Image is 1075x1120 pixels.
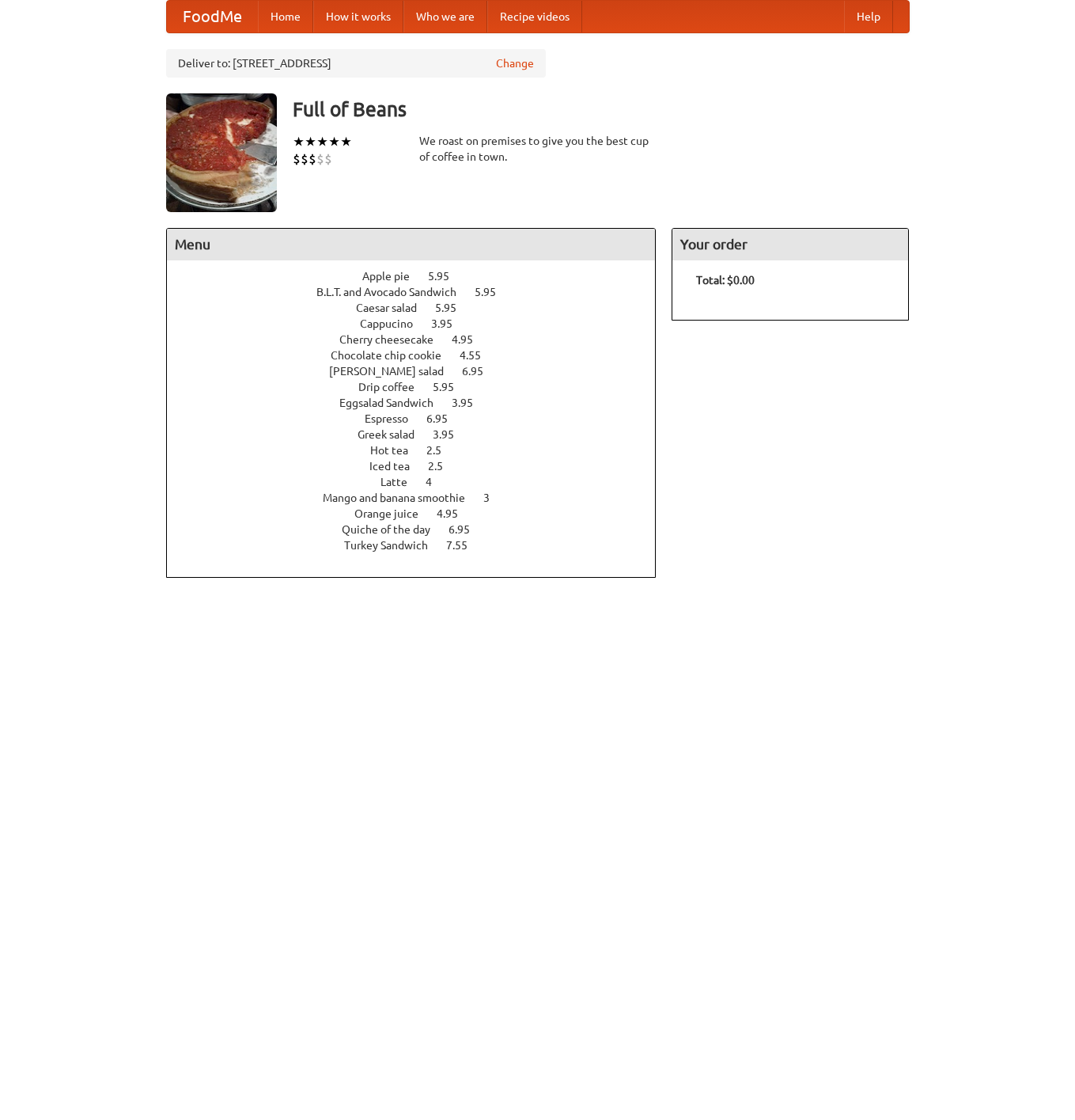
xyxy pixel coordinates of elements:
span: 6.95 [449,523,486,536]
a: Drip coffee 5.95 [358,381,483,393]
li: ★ [316,133,328,150]
span: 4.95 [437,507,474,520]
div: We roast on premises to give you the best cup of coffee in town. [419,133,657,165]
li: $ [293,150,301,168]
a: Who we are [403,1,487,32]
li: $ [324,150,332,168]
li: ★ [305,133,316,150]
h4: Menu [167,229,656,260]
span: 5.95 [435,302,472,314]
h4: Your order [672,229,908,260]
span: Quiche of the day [342,523,446,536]
a: Change [496,55,534,71]
a: Recipe videos [487,1,582,32]
span: Apple pie [362,270,426,283]
a: Caesar salad 5.95 [356,302,486,314]
div: Deliver to: [STREET_ADDRESS] [166,49,546,78]
span: Chocolate chip cookie [331,349,457,362]
span: 2.5 [426,444,457,457]
span: Latte [380,476,423,488]
span: 5.95 [475,286,512,298]
a: [PERSON_NAME] salad 6.95 [329,365,513,378]
b: Total: $0.00 [696,274,755,287]
a: Orange juice 4.95 [354,507,487,520]
a: Apple pie 5.95 [362,270,479,283]
span: 3.95 [433,428,470,441]
a: Cappucino 3.95 [360,317,482,330]
a: How it works [313,1,403,32]
li: $ [316,150,324,168]
a: Turkey Sandwich 7.55 [344,539,497,552]
li: ★ [340,133,352,150]
a: Mango and banana smoothie 3 [323,492,519,504]
span: 4.55 [460,349,497,362]
span: 6.95 [426,412,464,425]
a: Help [844,1,893,32]
span: [PERSON_NAME] salad [329,365,460,378]
span: Orange juice [354,507,434,520]
span: 3.95 [452,397,489,409]
span: Eggsalad Sandwich [339,397,449,409]
span: 4.95 [452,333,489,346]
a: Iced tea 2.5 [369,460,472,473]
span: 5.95 [433,381,470,393]
img: angular.jpg [166,93,277,212]
span: Turkey Sandwich [344,539,444,552]
span: 2.5 [428,460,459,473]
span: 6.95 [462,365,499,378]
span: 3.95 [431,317,468,330]
span: Espresso [365,412,424,425]
span: Iced tea [369,460,426,473]
a: Espresso 6.95 [365,412,477,425]
li: $ [301,150,308,168]
a: Eggsalad Sandwich 3.95 [339,397,502,409]
a: Greek salad 3.95 [358,428,483,441]
span: 4 [426,476,448,488]
a: Quiche of the day 6.95 [342,523,499,536]
a: Chocolate chip cookie 4.55 [331,349,510,362]
span: Caesar salad [356,302,433,314]
span: Cappucino [360,317,429,330]
span: 3 [483,492,505,504]
span: Greek salad [358,428,430,441]
span: Hot tea [370,444,424,457]
a: Latte 4 [380,476,461,488]
a: Home [258,1,313,32]
span: 7.55 [446,539,483,552]
li: ★ [328,133,340,150]
span: Cherry cheesecake [339,333,449,346]
span: B.L.T. and Avocado Sandwich [316,286,472,298]
li: ★ [293,133,305,150]
a: Cherry cheesecake 4.95 [339,333,502,346]
a: B.L.T. and Avocado Sandwich 5.95 [316,286,525,298]
span: Drip coffee [358,381,430,393]
h3: Full of Beans [293,93,910,125]
span: Mango and banana smoothie [323,492,481,504]
a: Hot tea 2.5 [370,444,471,457]
li: $ [308,150,316,168]
span: 5.95 [428,270,465,283]
a: FoodMe [167,1,258,32]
